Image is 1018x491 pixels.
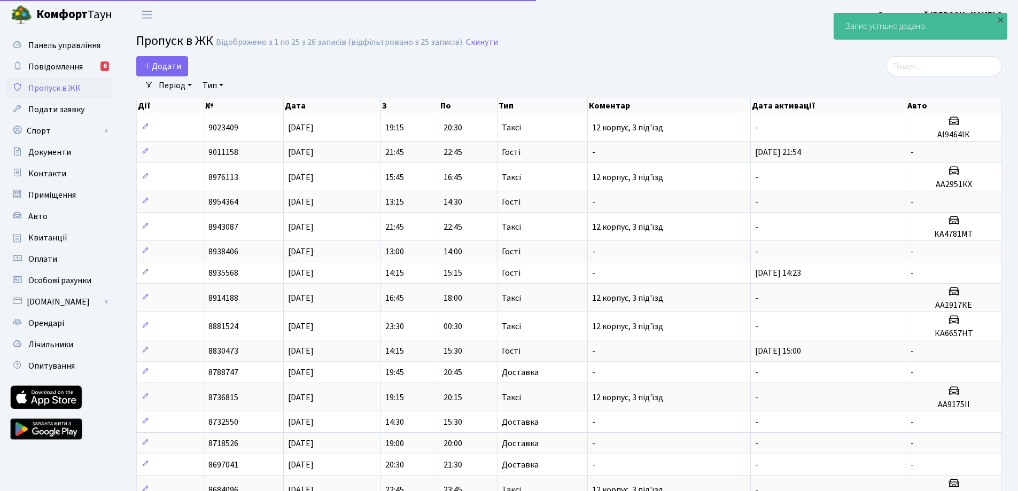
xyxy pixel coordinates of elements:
span: Доставка [502,368,539,377]
a: Подати заявку [5,99,112,120]
span: 20:15 [444,392,462,403]
span: 14:00 [444,246,462,258]
a: Скинути [466,37,498,48]
span: [DATE] [288,196,314,208]
span: 12 корпус, 3 під'їзд [592,321,663,332]
span: 8830473 [208,345,238,357]
span: [DATE] [288,438,314,449]
div: 6 [100,61,109,71]
span: Таксі [502,294,521,302]
span: 18:00 [444,292,462,304]
span: 9023409 [208,122,238,134]
span: 20:45 [444,367,462,378]
span: [DATE] [288,367,314,378]
span: 19:15 [385,392,404,403]
a: Опитування [5,355,112,377]
span: 20:00 [444,438,462,449]
a: Додати [136,56,188,76]
span: [DATE] [288,292,314,304]
a: Тип [198,76,228,95]
span: - [755,438,758,449]
b: Комфорт [36,6,88,23]
span: [DATE] [288,459,314,471]
span: - [911,267,914,279]
span: 21:30 [444,459,462,471]
span: Пропуск в ЖК [136,32,213,50]
th: № [204,98,284,113]
span: [DATE] [288,122,314,134]
span: 15:15 [444,267,462,279]
span: [DATE] 15:00 [755,345,801,357]
button: Переключити навігацію [134,6,160,24]
span: - [755,292,758,304]
span: 21:45 [385,221,404,233]
span: 12 корпус, 3 під'їзд [592,292,663,304]
th: Дата [284,98,381,113]
span: Повідомлення [28,61,83,73]
span: - [755,172,758,183]
span: [DATE] [288,246,314,258]
span: 14:15 [385,345,404,357]
span: Авто [28,211,48,222]
span: [DATE] [288,416,314,428]
span: 12 корпус, 3 під'їзд [592,221,663,233]
span: 21:45 [385,146,404,158]
span: 14:30 [385,416,404,428]
span: Приміщення [28,189,76,201]
span: Доставка [502,439,539,448]
span: - [911,416,914,428]
th: Коментар [588,98,751,113]
span: Подати заявку [28,104,84,115]
th: Авто [906,98,1002,113]
a: Приміщення [5,184,112,206]
span: 13:00 [385,246,404,258]
span: 12 корпус, 3 під'їзд [592,392,663,403]
span: Гості [502,347,520,355]
span: 23:30 [385,321,404,332]
span: - [755,122,758,134]
span: - [755,321,758,332]
span: Контакти [28,168,66,180]
span: 16:45 [385,292,404,304]
a: Заморський [PERSON_NAME] О. [879,9,1005,21]
span: - [592,146,595,158]
span: Таксі [502,322,521,331]
span: - [911,438,914,449]
span: 14:30 [444,196,462,208]
span: [DATE] [288,172,314,183]
span: Особові рахунки [28,275,91,286]
span: 8954364 [208,196,238,208]
span: - [911,196,914,208]
span: 8881524 [208,321,238,332]
span: 8935568 [208,267,238,279]
span: [DATE] 21:54 [755,146,801,158]
span: 20:30 [444,122,462,134]
h5: КА6657НТ [911,329,997,339]
span: - [592,367,595,378]
th: З [381,98,439,113]
span: Таксі [502,123,521,132]
a: Авто [5,206,112,227]
th: Тип [498,98,588,113]
h5: КА4781МТ [911,229,997,239]
span: - [755,246,758,258]
a: Особові рахунки [5,270,112,291]
span: 8976113 [208,172,238,183]
span: 22:45 [444,221,462,233]
span: - [592,416,595,428]
th: По [439,98,498,113]
span: [DATE] [288,221,314,233]
th: Дії [137,98,204,113]
span: - [755,416,758,428]
span: 8788747 [208,367,238,378]
a: [DOMAIN_NAME] [5,291,112,313]
a: Лічильники [5,334,112,355]
a: Спорт [5,120,112,142]
a: Період [154,76,196,95]
span: Таксі [502,223,521,231]
span: - [911,459,914,471]
span: Пропуск в ЖК [28,82,81,94]
span: Лічильники [28,339,73,350]
input: Пошук... [886,56,1002,76]
span: 00:30 [444,321,462,332]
